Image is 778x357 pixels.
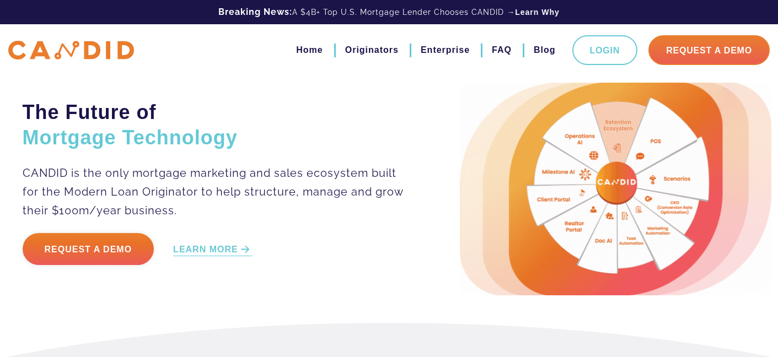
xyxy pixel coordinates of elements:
[648,35,770,65] a: Request A Demo
[534,41,556,59] a: Blog
[460,83,771,295] img: Candid Hero Image
[492,41,512,59] a: FAQ
[421,41,470,59] a: Enterprise
[345,41,399,59] a: Originators
[23,233,154,265] a: Request a Demo
[515,7,560,18] a: Learn Why
[296,41,323,59] a: Home
[572,35,638,65] a: Login
[218,7,292,17] b: Breaking News:
[173,244,252,256] a: LEARN MORE
[23,164,405,220] p: CANDID is the only mortgage marketing and sales ecosystem built for the Modern Loan Originator to...
[8,41,134,60] img: CANDID APP
[23,126,238,149] span: Mortgage Technology
[23,100,405,150] h2: The Future of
